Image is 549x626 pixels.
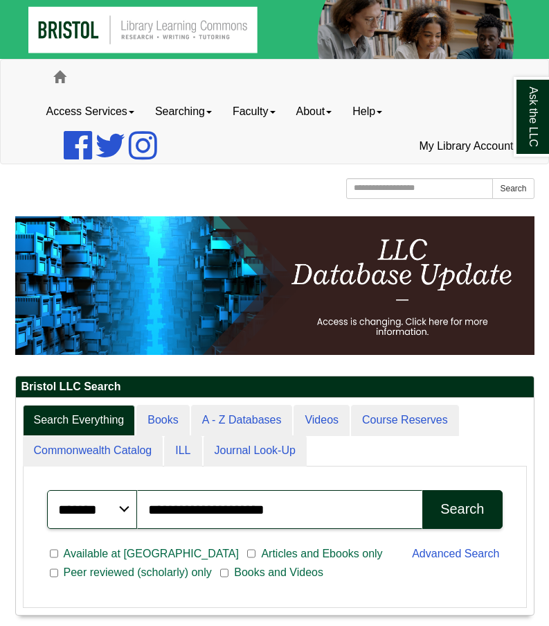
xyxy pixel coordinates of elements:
[228,564,329,581] span: Books and Videos
[422,490,502,529] button: Search
[145,94,222,129] a: Searching
[222,94,286,129] a: Faculty
[255,546,388,562] span: Articles and Ebooks only
[15,216,534,355] img: HTML tutorial
[136,405,189,436] a: Books
[247,548,255,560] input: Articles and Ebooks only
[412,548,499,559] a: Advanced Search
[408,129,523,164] a: My Library Account
[342,94,393,129] a: Help
[23,405,136,436] a: Search Everything
[23,435,163,467] a: Commonwealth Catalog
[58,564,217,581] span: Peer reviewed (scholarly) only
[58,546,244,562] span: Available at [GEOGRAPHIC_DATA]
[351,405,459,436] a: Course Reserves
[16,376,534,398] h2: Bristol LLC Search
[286,94,343,129] a: About
[492,178,534,199] button: Search
[220,567,228,580] input: Books and Videos
[440,501,484,517] div: Search
[294,405,350,436] a: Videos
[36,94,145,129] a: Access Services
[204,435,307,467] a: Journal Look-Up
[191,405,293,436] a: A - Z Databases
[164,435,201,467] a: ILL
[50,548,58,560] input: Available at [GEOGRAPHIC_DATA]
[50,567,58,580] input: Peer reviewed (scholarly) only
